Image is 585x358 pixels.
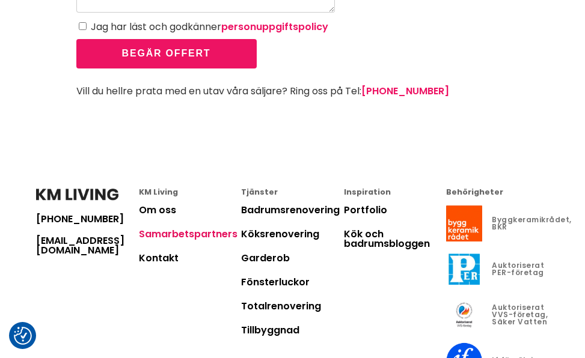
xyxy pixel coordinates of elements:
[344,189,447,196] div: Inspiration
[221,20,328,34] a: personuppgiftspolicy
[241,251,290,265] a: Garderob
[14,327,32,345] img: Revisit consent button
[446,189,549,196] div: Behörigheter
[241,323,299,337] a: Tillbyggnad
[344,227,430,250] a: Kök och badrumsbloggen
[36,236,139,255] a: [EMAIL_ADDRESS][DOMAIN_NAME]
[492,262,549,276] div: Auktoriserat PER-företag
[139,251,179,265] a: Kontakt
[446,205,482,241] img: Byggkeramikrådet, BKR
[492,216,572,231] div: Byggkeramikrådet, BKR
[241,227,319,241] a: Köksrenovering
[241,189,344,196] div: Tjänster
[361,84,449,98] a: [PHONE_NUMBER]
[91,20,328,34] label: Jag har läst och godkänner
[241,203,340,217] a: Badrumsrenovering
[139,227,237,241] a: Samarbetspartners
[241,275,310,289] a: Fönsterluckor
[139,203,176,217] a: Om oss
[492,304,549,326] div: Auktoriserat VVS-företag, Säker Vatten
[76,39,257,68] button: Begär offert
[36,214,139,224] a: [PHONE_NUMBER]
[36,189,118,201] img: KM Living
[139,189,242,196] div: KM Living
[446,251,482,287] img: Auktoriserat PER-företag
[446,297,482,333] img: Auktoriserat VVS-företag, Säker Vatten
[76,86,509,96] div: Vill du hellre prata med en utav våra säljare? Ring oss på Tel:
[241,299,321,313] a: Totalrenovering
[14,327,32,345] button: Samtyckesinställningar
[344,203,387,217] a: Portfolio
